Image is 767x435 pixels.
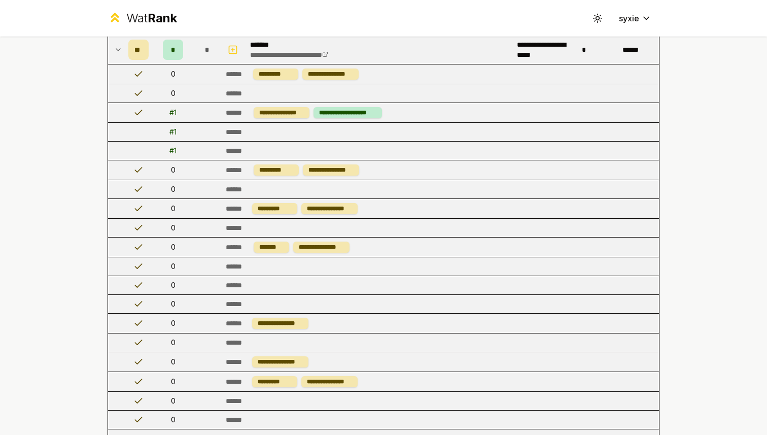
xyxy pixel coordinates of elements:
[169,146,177,156] div: # 1
[126,10,177,26] div: Wat
[153,199,193,218] td: 0
[153,84,193,103] td: 0
[153,160,193,180] td: 0
[148,11,177,25] span: Rank
[153,276,193,294] td: 0
[108,10,177,26] a: WatRank
[169,108,177,118] div: # 1
[153,372,193,391] td: 0
[153,314,193,333] td: 0
[153,295,193,313] td: 0
[153,180,193,198] td: 0
[153,219,193,237] td: 0
[153,64,193,84] td: 0
[611,9,659,27] button: syxie
[619,12,639,24] span: syxie
[153,333,193,352] td: 0
[153,257,193,276] td: 0
[153,352,193,372] td: 0
[153,392,193,410] td: 0
[153,411,193,429] td: 0
[153,238,193,257] td: 0
[169,127,177,137] div: # 1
